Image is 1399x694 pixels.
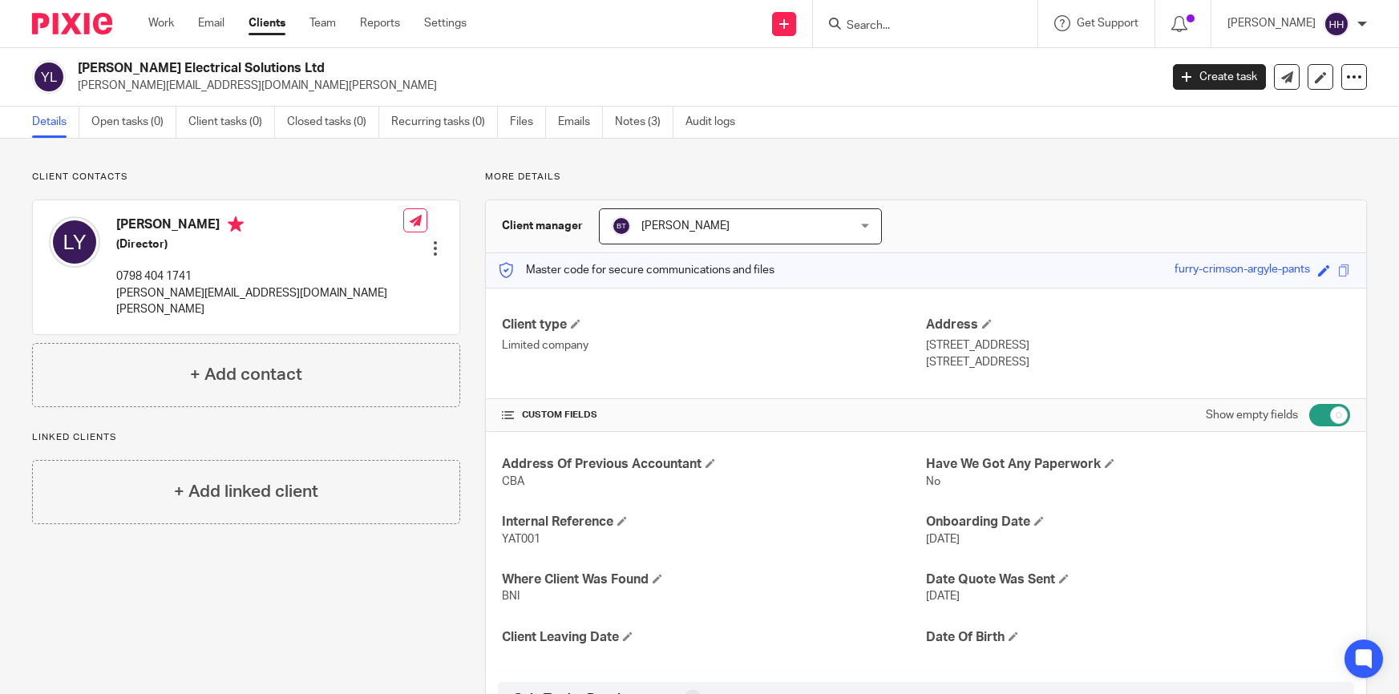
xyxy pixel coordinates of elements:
p: More details [485,171,1367,184]
img: svg%3E [49,216,100,268]
a: Create task [1173,64,1266,90]
a: Recurring tasks (0) [391,107,498,138]
p: [STREET_ADDRESS] [926,337,1350,353]
h4: Internal Reference [502,514,926,531]
p: Limited company [502,337,926,353]
p: 0798 404 1741 [116,268,403,284]
input: Search [845,19,989,34]
a: Settings [424,15,467,31]
h4: Have We Got Any Paperwork [926,456,1350,473]
h4: Client Leaving Date [502,629,926,646]
p: [STREET_ADDRESS] [926,354,1350,370]
img: svg%3E [32,60,66,94]
span: CBA [502,476,524,487]
h4: Date Quote Was Sent [926,571,1350,588]
p: Linked clients [32,431,460,444]
span: No [926,476,940,487]
a: Reports [360,15,400,31]
h3: Client manager [502,218,583,234]
span: YAT001 [502,534,540,545]
h2: [PERSON_NAME] Electrical Solutions Ltd [78,60,935,77]
label: Show empty fields [1206,407,1298,423]
span: [DATE] [926,591,960,602]
img: svg%3E [612,216,631,236]
p: [PERSON_NAME] [1227,15,1316,31]
h4: + Add contact [190,362,302,387]
span: Get Support [1077,18,1138,29]
a: Work [148,15,174,31]
a: Email [198,15,224,31]
span: [PERSON_NAME] [641,220,730,232]
h4: Address Of Previous Accountant [502,456,926,473]
p: Master code for secure communications and files [498,262,774,278]
p: Client contacts [32,171,460,184]
h5: (Director) [116,236,403,252]
h4: CUSTOM FIELDS [502,409,926,422]
span: BNI [502,591,520,602]
h4: Date Of Birth [926,629,1350,646]
div: furry-crimson-argyle-pants [1175,261,1310,280]
img: Pixie [32,13,112,34]
p: [PERSON_NAME][EMAIL_ADDRESS][DOMAIN_NAME][PERSON_NAME] [116,285,403,318]
i: Primary [228,216,244,232]
a: Clients [249,15,285,31]
a: Details [32,107,79,138]
a: Emails [558,107,603,138]
h4: Where Client Was Found [502,571,926,588]
a: Closed tasks (0) [287,107,379,138]
h4: Client type [502,317,926,333]
h4: [PERSON_NAME] [116,216,403,236]
h4: Onboarding Date [926,514,1350,531]
a: Client tasks (0) [188,107,275,138]
p: [PERSON_NAME][EMAIL_ADDRESS][DOMAIN_NAME][PERSON_NAME] [78,78,1149,94]
a: Notes (3) [615,107,673,138]
a: Audit logs [685,107,747,138]
a: Team [309,15,336,31]
img: svg%3E [1324,11,1349,37]
h4: + Add linked client [174,479,318,504]
a: Open tasks (0) [91,107,176,138]
span: [DATE] [926,534,960,545]
a: Files [510,107,546,138]
h4: Address [926,317,1350,333]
